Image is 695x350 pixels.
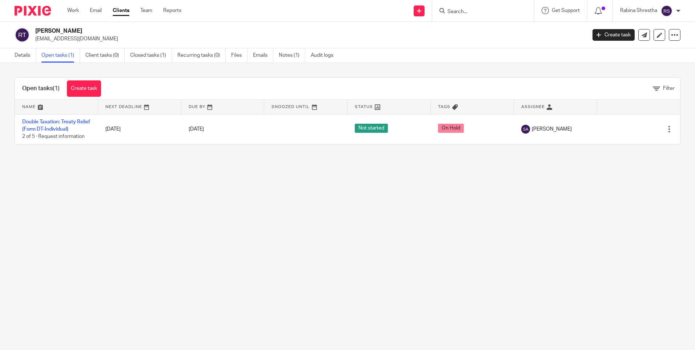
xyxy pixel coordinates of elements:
[355,105,373,109] span: Status
[521,125,530,134] img: svg%3E
[15,27,30,43] img: svg%3E
[35,35,582,43] p: [EMAIL_ADDRESS][DOMAIN_NAME]
[53,85,60,91] span: (1)
[41,48,80,63] a: Open tasks (1)
[592,29,635,41] a: Create task
[279,48,305,63] a: Notes (1)
[140,7,152,14] a: Team
[355,124,388,133] span: Not started
[438,105,450,109] span: Tags
[22,85,60,92] h1: Open tasks
[113,7,129,14] a: Clients
[15,48,36,63] a: Details
[35,27,472,35] h2: [PERSON_NAME]
[447,9,512,15] input: Search
[438,124,464,133] span: On Hold
[620,7,657,14] p: Rabina Shrestha
[67,80,101,97] a: Create task
[177,48,226,63] a: Recurring tasks (0)
[189,127,204,132] span: [DATE]
[163,7,181,14] a: Reports
[85,48,125,63] a: Client tasks (0)
[15,6,51,16] img: Pixie
[532,126,572,133] span: [PERSON_NAME]
[253,48,273,63] a: Emails
[552,8,580,13] span: Get Support
[311,48,339,63] a: Audit logs
[22,119,90,132] a: Double Taxation: Treaty Relief (Form DT-Individual)
[663,86,675,91] span: Filter
[67,7,79,14] a: Work
[231,48,248,63] a: Files
[90,7,102,14] a: Email
[272,105,310,109] span: Snoozed Until
[98,114,181,144] td: [DATE]
[22,134,85,139] span: 2 of 5 · Request information
[130,48,172,63] a: Closed tasks (1)
[661,5,672,17] img: svg%3E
